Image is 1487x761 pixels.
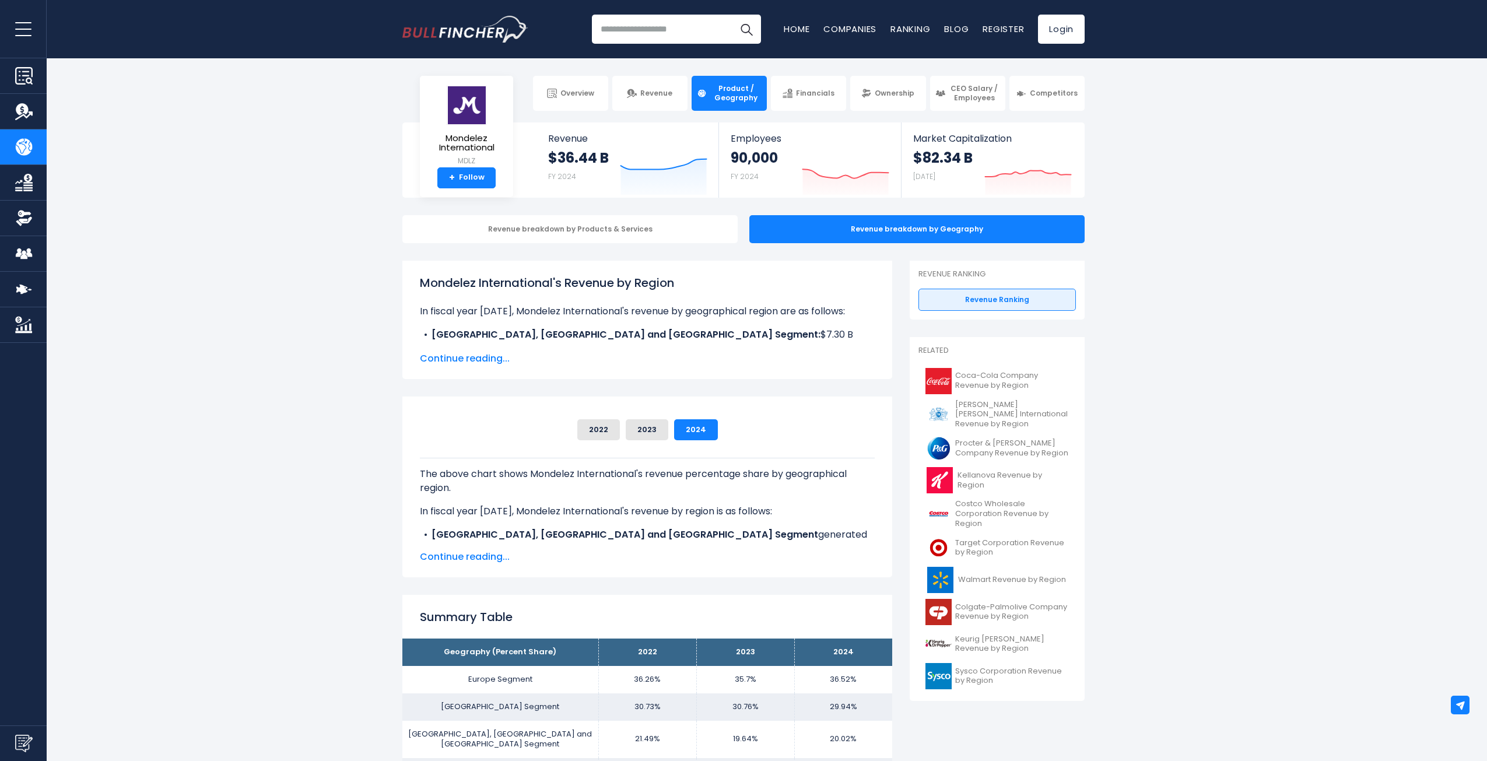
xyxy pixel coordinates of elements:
a: Keurig [PERSON_NAME] Revenue by Region [918,628,1076,660]
button: 2022 [577,419,620,440]
th: 2023 [696,639,794,666]
strong: $36.44 B [548,149,609,167]
div: The for Mondelez International is the Europe Segment, which represents 36.52% of its total revenu... [420,458,875,696]
img: WMT logo [925,567,955,593]
span: Keurig [PERSON_NAME] Revenue by Region [955,634,1069,654]
p: In fiscal year [DATE], Mondelez International's revenue by geographical region are as follows: [420,304,875,318]
a: Procter & [PERSON_NAME] Company Revenue by Region [918,432,1076,464]
a: Revenue $36.44 B FY 2024 [536,122,719,198]
a: Product / Geography [692,76,767,111]
small: [DATE] [913,171,935,181]
img: K logo [925,467,954,493]
p: In fiscal year [DATE], Mondelez International's revenue by region is as follows: [420,504,875,518]
a: Coca-Cola Company Revenue by Region [918,365,1076,397]
a: Competitors [1009,76,1085,111]
a: Blog [944,23,969,35]
img: COST logo [925,501,952,527]
span: Sysco Corporation Revenue by Region [955,667,1069,686]
a: Mondelez International MDLZ [429,85,504,167]
a: Ranking [890,23,930,35]
td: 21.49% [598,721,696,758]
h2: Summary Table [420,608,875,626]
td: Europe Segment [402,666,598,693]
span: Procter & [PERSON_NAME] Company Revenue by Region [955,439,1069,458]
td: 29.94% [794,693,892,721]
img: SYY logo [925,663,952,689]
span: Kellanova Revenue by Region [958,471,1069,490]
button: Search [732,15,761,44]
td: 30.76% [696,693,794,721]
a: Register [983,23,1024,35]
a: Revenue [612,76,688,111]
span: Target Corporation Revenue by Region [955,538,1069,558]
span: Financials [796,89,834,98]
a: Colgate-Palmolive Company Revenue by Region [918,596,1076,628]
td: 30.73% [598,693,696,721]
small: FY 2024 [731,171,759,181]
div: Revenue breakdown by Products & Services [402,215,738,243]
a: Revenue Ranking [918,289,1076,311]
p: Revenue Ranking [918,269,1076,279]
a: Kellanova Revenue by Region [918,464,1076,496]
div: Revenue breakdown by Geography [749,215,1085,243]
span: [PERSON_NAME] [PERSON_NAME] International Revenue by Region [955,400,1069,430]
img: KO logo [925,368,952,394]
span: Employees [731,133,889,144]
a: Costco Wholesale Corporation Revenue by Region [918,496,1076,532]
a: [PERSON_NAME] [PERSON_NAME] International Revenue by Region [918,397,1076,433]
a: Login [1038,15,1085,44]
span: Competitors [1030,89,1078,98]
th: 2024 [794,639,892,666]
td: 36.26% [598,666,696,693]
li: $7.30 B [420,328,875,342]
a: Financials [771,76,846,111]
span: Overview [560,89,594,98]
span: Mondelez International [429,134,504,153]
img: Bullfincher logo [402,16,528,43]
img: Ownership [15,209,33,227]
span: Revenue [548,133,707,144]
b: [GEOGRAPHIC_DATA], [GEOGRAPHIC_DATA] and [GEOGRAPHIC_DATA] Segment: [432,328,820,341]
strong: + [449,173,455,183]
span: Colgate-Palmolive Company Revenue by Region [955,602,1069,622]
small: MDLZ [429,156,504,166]
strong: $82.34 B [913,149,973,167]
td: 20.02% [794,721,892,758]
td: 35.7% [696,666,794,693]
small: FY 2024 [548,171,576,181]
a: Walmart Revenue by Region [918,564,1076,596]
a: Target Corporation Revenue by Region [918,532,1076,564]
span: Ownership [875,89,914,98]
span: Coca-Cola Company Revenue by Region [955,371,1069,391]
span: Product / Geography [710,84,762,102]
img: PM logo [925,401,952,427]
a: Companies [823,23,876,35]
img: PG logo [925,435,952,461]
td: 19.64% [696,721,794,758]
span: Costco Wholesale Corporation Revenue by Region [955,499,1069,529]
span: Continue reading... [420,550,875,564]
img: CL logo [925,599,952,625]
a: +Follow [437,167,496,188]
h1: Mondelez International's Revenue by Region [420,274,875,292]
span: Walmart Revenue by Region [958,575,1066,585]
li: $13.31 B [420,342,875,356]
th: 2022 [598,639,696,666]
td: 36.52% [794,666,892,693]
a: Home [784,23,809,35]
a: Ownership [850,76,925,111]
span: Market Capitalization [913,133,1072,144]
span: Continue reading... [420,352,875,366]
a: CEO Salary / Employees [930,76,1005,111]
img: TGT logo [925,535,952,561]
p: The above chart shows Mondelez International's revenue percentage share by geographical region. [420,467,875,495]
img: KDP logo [925,631,952,657]
p: Related [918,346,1076,356]
a: Go to homepage [402,16,528,43]
a: Overview [533,76,608,111]
a: Sysco Corporation Revenue by Region [918,660,1076,692]
button: 2023 [626,419,668,440]
td: [GEOGRAPHIC_DATA], [GEOGRAPHIC_DATA] and [GEOGRAPHIC_DATA] Segment [402,721,598,758]
button: 2024 [674,419,718,440]
a: Market Capitalization $82.34 B [DATE] [902,122,1083,198]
